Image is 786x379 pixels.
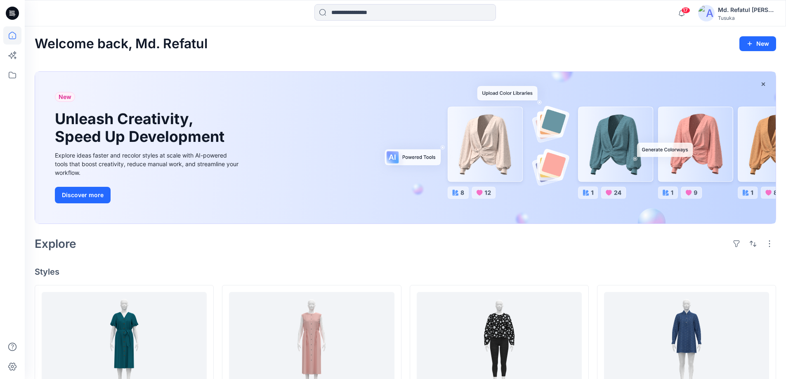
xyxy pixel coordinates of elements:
img: avatar [698,5,715,21]
h2: Welcome back, Md. Refatul [35,36,208,52]
div: Tusuka [718,15,776,21]
button: Discover more [55,187,111,203]
div: Explore ideas faster and recolor styles at scale with AI-powered tools that boost creativity, red... [55,151,241,177]
h2: Explore [35,237,76,250]
span: 17 [681,7,690,14]
span: New [59,92,71,102]
button: New [739,36,776,51]
h4: Styles [35,267,776,277]
h1: Unleash Creativity, Speed Up Development [55,110,228,146]
div: Md. Refatul [PERSON_NAME] [718,5,776,15]
a: Discover more [55,187,241,203]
